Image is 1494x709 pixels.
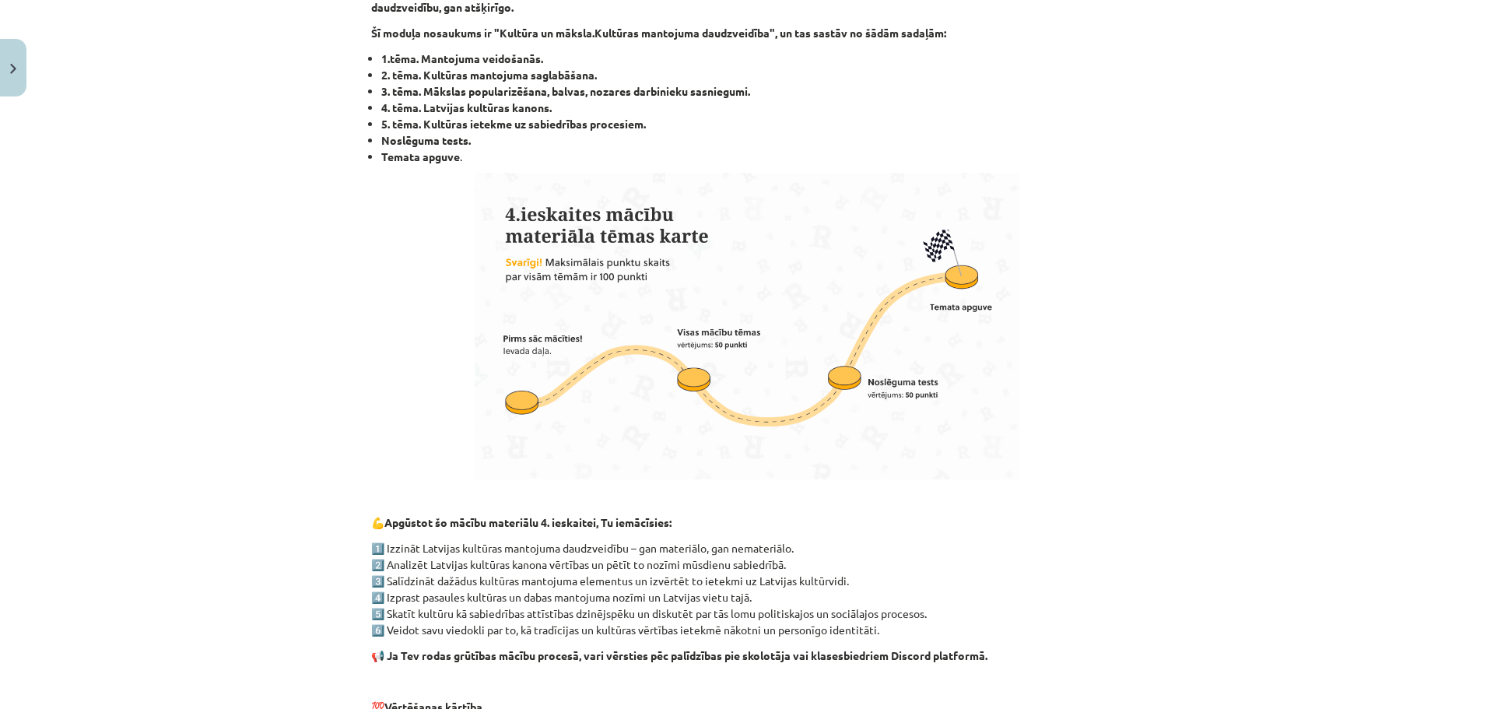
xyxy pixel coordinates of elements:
[381,51,543,65] b: 1.tēma. Mantojuma veidošanās.
[381,84,750,98] b: 3. tēma. Mākslas popularizēšana, balvas, nozares darbinieku sasniegumi.
[371,26,594,40] b: Šī moduļa nosaukums ir "Kultūra un māksla.
[594,26,946,40] b: Kultūras mantojuma daudzveidība", un tas sastāv no šādām sadaļām:
[381,149,1123,165] li: .
[381,117,646,131] b: 5. tēma. Kultūras ietekme uz sabiedrības procesiem.
[371,648,987,662] strong: 📢 Ja Tev rodas grūtības mācību procesā, vari vērsties pēc palīdzības pie skolotāja vai klasesbied...
[10,64,16,74] img: icon-close-lesson-0947bae3869378f0d4975bcd49f059093ad1ed9edebbc8119c70593378902aed.svg
[381,149,460,163] b: Temata apguve
[381,100,552,114] b: 4. tēma. Latvijas kultūras kanons.
[381,68,597,82] b: 2. tēma. Kultūras mantojuma saglabāšana.
[381,133,471,147] b: Noslēguma tests.
[384,515,672,529] strong: Apgūstot šo mācību materiālu 4. ieskaitei, Tu iemācīsies:
[371,514,1123,531] p: 💪
[371,540,1123,638] p: 1️⃣ Izzināt Latvijas kultūras mantojuma daudzveidību – gan materiālo, gan nemateriālo. 2️⃣ Analiz...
